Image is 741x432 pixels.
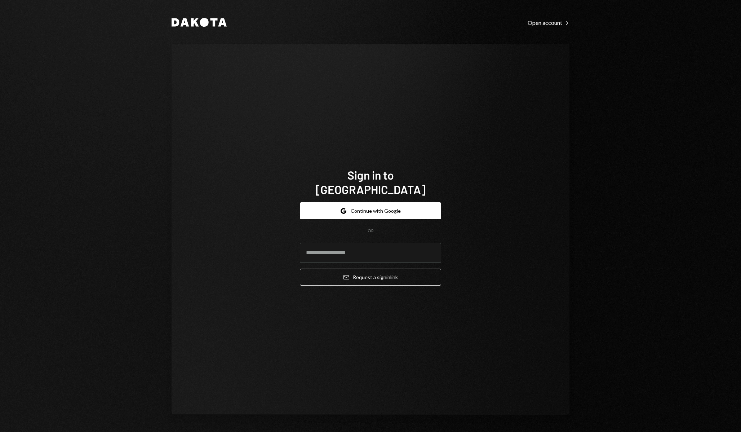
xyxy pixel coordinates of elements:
div: OR [368,228,374,234]
button: Request a signinlink [300,269,441,286]
h1: Sign in to [GEOGRAPHIC_DATA] [300,168,441,197]
a: Open account [528,18,569,26]
div: Open account [528,19,569,26]
button: Continue with Google [300,202,441,219]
